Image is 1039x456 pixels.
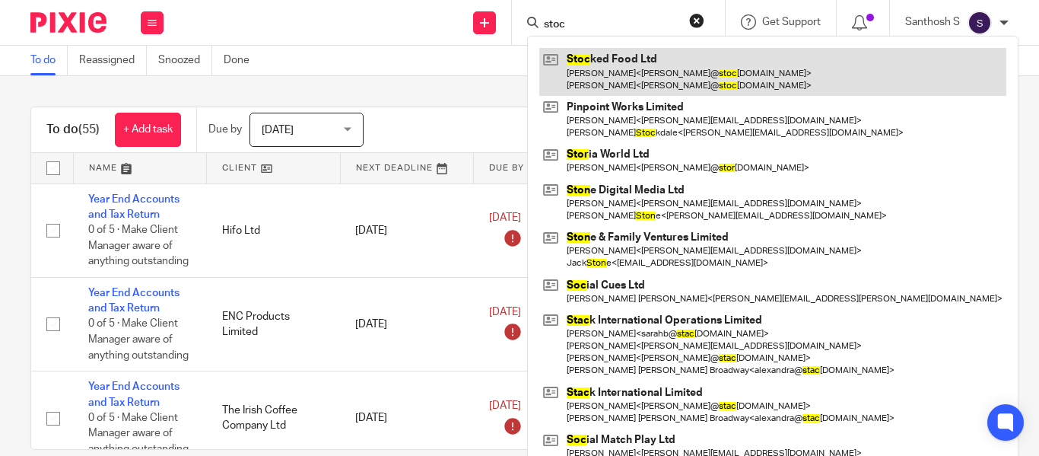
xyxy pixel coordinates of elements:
span: [DATE] [489,307,521,317]
p: Santhosh S [905,14,960,30]
span: (55) [78,123,100,136]
td: ENC Products Limited [207,277,341,371]
img: Pixie [30,12,106,33]
td: Hifo Ltd [207,183,341,277]
span: [DATE] [489,213,521,224]
a: Reassigned [79,46,147,75]
p: Due by [208,122,242,137]
a: Done [224,46,261,75]
span: 0 of 5 · Make Client Manager aware of anything outstanding [88,225,189,266]
button: Clear [689,13,704,28]
a: Snoozed [158,46,212,75]
a: To do [30,46,68,75]
a: + Add task [115,113,181,147]
img: svg%3E [968,11,992,35]
span: Get Support [762,17,821,27]
input: Search [542,18,679,32]
a: Year End Accounts and Tax Return [88,381,180,407]
td: [DATE] [340,183,474,277]
span: 0 of 5 · Make Client Manager aware of anything outstanding [88,413,189,454]
span: [DATE] [489,400,521,411]
span: [DATE] [262,125,294,136]
span: 0 of 5 · Make Client Manager aware of anything outstanding [88,319,189,361]
h1: To do [46,122,100,138]
td: [DATE] [340,277,474,371]
a: Year End Accounts and Tax Return [88,194,180,220]
a: Year End Accounts and Tax Return [88,288,180,314]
